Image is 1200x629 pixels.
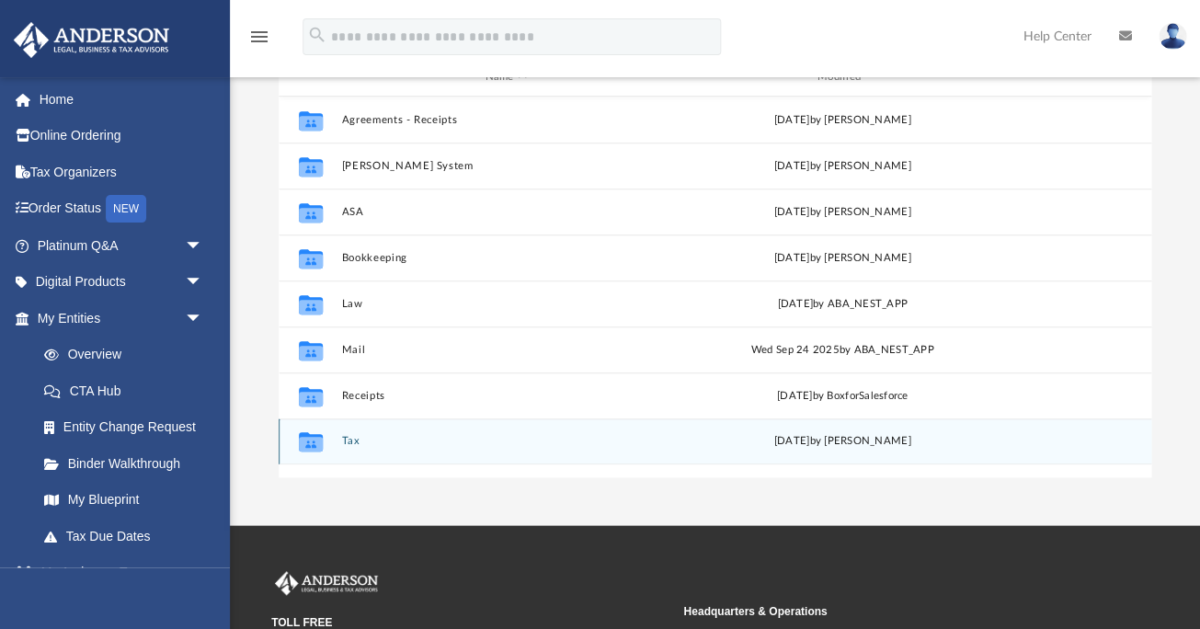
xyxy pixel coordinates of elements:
div: grid [279,97,1151,478]
span: arrow_drop_down [184,555,221,592]
a: My Entitiesarrow_drop_down [13,300,230,337]
button: Mail [341,344,669,356]
a: CTA Hub [26,372,230,409]
img: Anderson Advisors Platinum Portal [8,22,175,58]
div: [DATE] by ABA_NEST_APP [678,295,1006,312]
a: My Blueprint [26,482,221,519]
small: Headquarters & Operations [683,603,1082,620]
div: Modified [678,69,1007,86]
a: Binder Walkthrough [26,445,230,482]
i: menu [248,26,270,48]
a: Tax Organizers [13,154,230,190]
span: arrow_drop_down [184,227,221,265]
button: Bookkeeping [341,252,669,264]
span: arrow_drop_down [184,300,221,337]
div: NEW [106,195,146,223]
div: id [1014,69,1143,86]
span: arrow_drop_down [184,264,221,302]
a: Home [13,81,230,118]
img: User Pic [1159,23,1186,50]
a: Platinum Q&Aarrow_drop_down [13,227,230,264]
i: search [307,25,327,45]
div: by [PERSON_NAME] [678,249,1006,266]
button: Receipts [341,390,669,402]
a: Entity Change Request [26,409,230,446]
img: Anderson Advisors Platinum Portal [271,571,382,595]
button: Agreements - Receipts [341,114,669,126]
a: menu [248,35,270,48]
div: [DATE] by [PERSON_NAME] [678,433,1006,450]
a: Order StatusNEW [13,190,230,228]
button: ASA [341,206,669,218]
a: My Anderson Teamarrow_drop_down [13,555,221,591]
div: Name [340,69,669,86]
a: Digital Productsarrow_drop_down [13,264,230,301]
div: [DATE] by [PERSON_NAME] [678,157,1006,174]
div: id [287,69,333,86]
div: [DATE] by BoxforSalesforce [678,387,1006,404]
a: Online Ordering [13,118,230,154]
a: Tax Due Dates [26,518,230,555]
button: [PERSON_NAME] System [341,160,669,172]
a: Overview [26,337,230,373]
div: [DATE] by [PERSON_NAME] [678,203,1006,220]
button: Tax [341,435,669,447]
span: [DATE] [773,252,809,262]
div: [DATE] by [PERSON_NAME] [678,111,1006,128]
div: Wed Sep 24 2025 by ABA_NEST_APP [678,341,1006,358]
button: Law [341,298,669,310]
